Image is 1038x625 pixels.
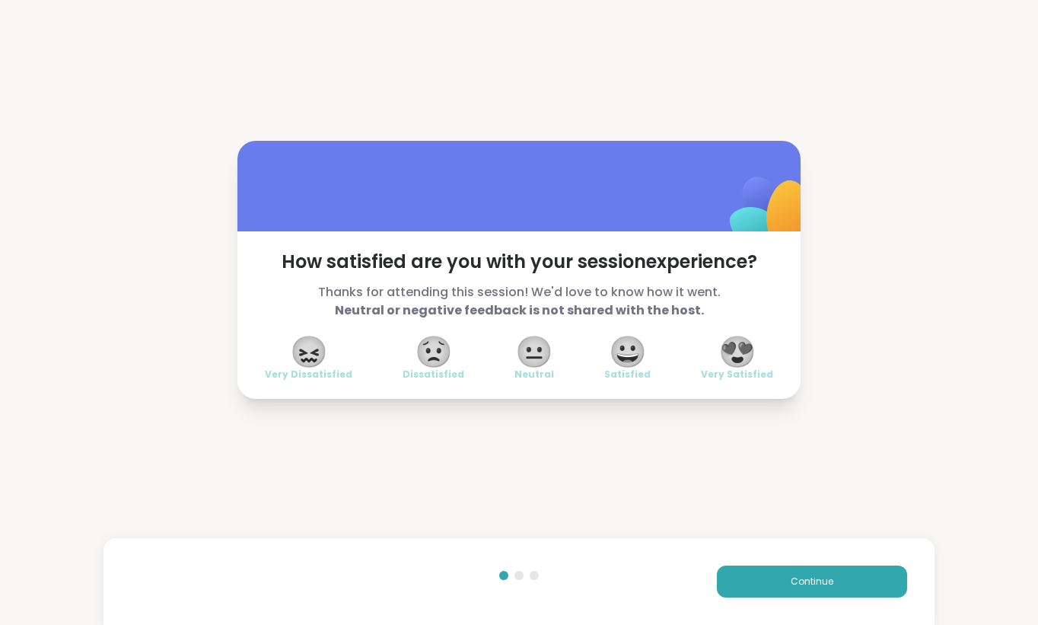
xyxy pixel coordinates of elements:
span: 😍 [718,338,756,365]
span: Neutral [514,368,554,381]
span: 😀 [609,338,647,365]
span: Dissatisfied [403,368,464,381]
span: 😖 [290,338,328,365]
span: 😟 [415,338,453,365]
span: 😐 [515,338,553,365]
span: Very Dissatisfied [265,368,352,381]
img: ShareWell Logomark [694,137,845,289]
span: Thanks for attending this session! We'd love to know how it went. [265,283,773,320]
button: Continue [717,566,907,598]
span: How satisfied are you with your session experience? [265,250,773,274]
b: Neutral or negative feedback is not shared with the host. [335,301,704,319]
span: Satisfied [604,368,651,381]
span: Very Satisfied [701,368,773,381]
span: Continue [791,575,833,588]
